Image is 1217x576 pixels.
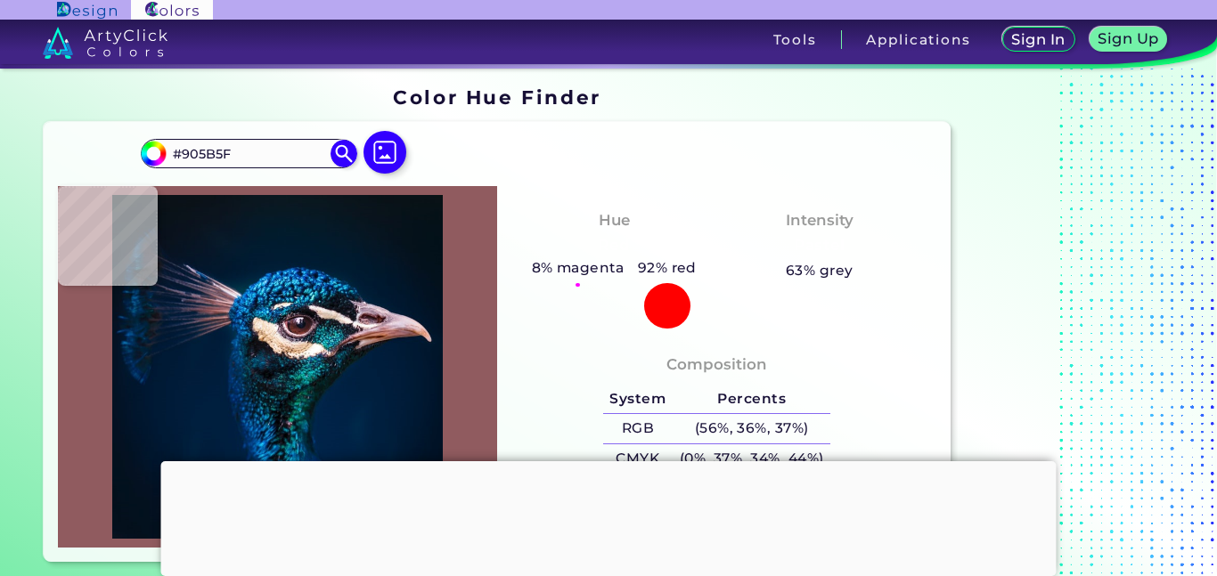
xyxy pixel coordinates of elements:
[603,444,673,474] h5: CMYK
[786,259,854,282] h5: 63% grey
[666,352,767,377] h4: Composition
[786,207,854,233] h4: Intensity
[167,142,332,166] input: type color..
[161,461,1057,572] iframe: Advertisement
[786,235,853,256] h3: Pastel
[57,2,117,19] img: ArtyClick Design logo
[363,131,406,174] img: icon picture
[773,33,817,46] h3: Tools
[599,207,630,233] h4: Hue
[591,235,638,256] h3: Red
[603,414,673,443] h5: RGB
[866,33,970,46] h3: Applications
[67,195,488,539] img: img_pavlin.jpg
[673,385,830,414] h5: Percents
[673,444,830,474] h5: (0%, 37%, 34%, 44%)
[1098,31,1158,45] h5: Sign Up
[1011,32,1065,46] h5: Sign In
[631,256,704,280] h5: 92% red
[331,140,357,166] img: icon search
[958,80,1180,569] iframe: Advertisement
[393,84,600,110] h1: Color Hue Finder
[525,256,631,280] h5: 8% magenta
[43,27,168,59] img: logo_artyclick_colors_white.svg
[1002,27,1075,52] a: Sign In
[603,385,673,414] h5: System
[1090,27,1168,52] a: Sign Up
[673,414,830,443] h5: (56%, 36%, 37%)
